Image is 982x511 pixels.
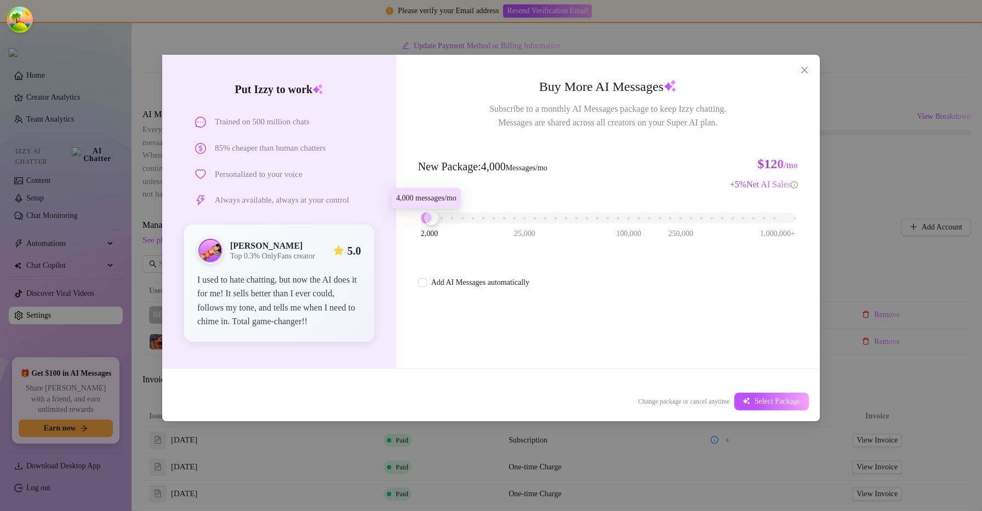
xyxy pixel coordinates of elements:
[195,117,206,128] span: message
[333,245,344,256] span: star
[195,143,206,154] span: dollar
[235,83,324,95] strong: Put Izzy to work
[195,195,206,206] span: thunderbolt
[796,66,813,74] span: Close
[539,77,677,97] span: Buy More AI Messages
[198,239,222,263] img: public
[489,102,726,129] span: Subscribe to a monthly AI Messages package to keep Izzy chatting. Messages are shared across all ...
[421,228,438,240] span: 2,000
[230,252,315,261] span: Top 0.3% OnlyFans creator
[418,158,547,175] span: New Package : 4,000
[347,245,361,257] strong: 5.0
[800,66,809,74] span: close
[616,228,642,240] span: 100,000
[215,116,310,129] span: Trained on 500 million chats
[431,277,529,289] div: Add AI Messages automatically
[791,181,798,188] span: info-circle
[506,164,547,172] span: Messages/mo
[638,398,729,405] span: Change package or cancel anytime
[757,156,798,173] h3: $120
[514,228,535,240] span: 25,000
[746,177,798,191] div: Net AI Sales
[755,397,801,406] span: Select Package
[784,160,798,170] span: /mo
[230,241,302,250] strong: [PERSON_NAME]
[215,168,302,181] span: Personalized to your voice
[215,142,326,155] span: 85% cheaper than human chatters
[796,61,813,79] button: Close
[668,228,693,240] span: 250,000
[734,393,809,410] button: Select Package
[195,169,206,180] span: heart
[9,9,31,31] button: Open Tanstack query devtools
[760,228,795,240] span: 1,000,000+
[730,180,798,189] span: + 5 %
[392,188,461,209] div: 4,000 messages/mo
[197,273,361,329] div: I used to hate chatting, but now the AI does it for me! It sells better than I ever could, follow...
[215,194,349,207] span: Always available, always at your control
